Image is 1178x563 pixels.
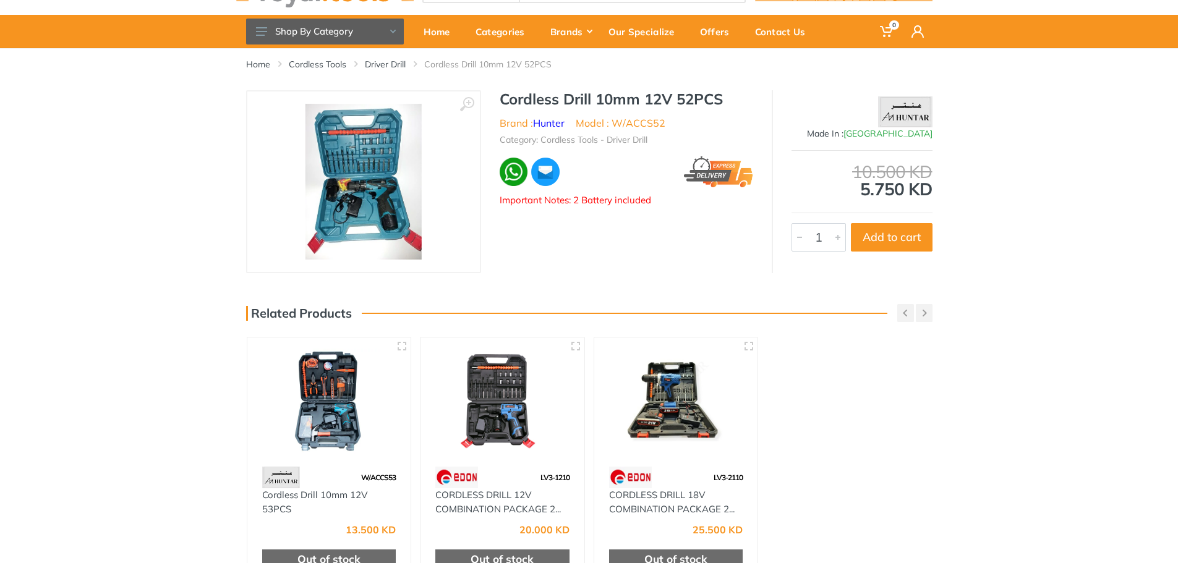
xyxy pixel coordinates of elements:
img: 101.webp [262,467,300,488]
img: Royal Tools - CORDLESS DRILL 18V COMBINATION PACKAGE 2.0AH [605,349,747,454]
a: Hunter [533,117,565,129]
a: Our Specialize [600,15,691,48]
a: 0 [871,15,903,48]
div: Made In : [792,127,933,140]
div: 5.750 KD [792,163,933,198]
li: Category: Cordless Tools - Driver Drill [500,133,647,146]
span: Important Notes: 2 Battery included [500,194,651,206]
li: Model : W/ACCS52 [576,116,665,130]
a: CORDLESS DRILL 18V COMBINATION PACKAGE 2... [609,489,735,515]
div: Offers [691,19,746,44]
img: Hunter [878,96,933,127]
div: Our Specialize [600,19,691,44]
button: Add to cart [851,223,933,252]
a: Driver Drill [365,58,406,70]
div: 25.500 KD [693,525,743,535]
a: Cordless Tools [289,58,346,70]
nav: breadcrumb [246,58,933,70]
div: 13.500 KD [346,525,396,535]
li: Cordless Drill 10mm 12V 52PCS [424,58,570,70]
div: Categories [467,19,542,44]
a: Categories [467,15,542,48]
img: 112.webp [435,467,478,488]
div: Home [415,19,467,44]
div: Brands [542,19,600,44]
a: Offers [691,15,746,48]
a: CORDLESS DRILL 12V COMBINATION PACKAGE 2... [435,489,561,515]
span: LV3-1210 [540,473,570,482]
a: Cordless Drill 10mm 12V 53PCS [262,489,367,515]
span: [GEOGRAPHIC_DATA] [843,128,933,139]
li: Brand : [500,116,565,130]
img: Royal Tools - CORDLESS DRILL 12V COMBINATION PACKAGE 2.0AH [432,349,573,454]
button: Shop By Category [246,19,404,44]
h3: Related Products [246,306,352,321]
span: W/ACCS53 [361,473,396,482]
div: 20.000 KD [519,525,570,535]
span: LV3-2110 [714,473,743,482]
a: Home [415,15,467,48]
img: Royal Tools - Cordless Drill 10mm 12V 53PCS [258,349,400,454]
img: Royal Tools - Cordless Drill 10mm 12V 52PCS [305,104,422,260]
img: 112.webp [609,467,652,488]
img: wa.webp [500,158,528,186]
span: 0 [889,20,899,30]
a: Contact Us [746,15,822,48]
a: Home [246,58,270,70]
img: express.png [684,156,753,187]
div: 10.500 KD [792,163,933,180]
h1: Cordless Drill 10mm 12V 52PCS [500,90,753,108]
div: Contact Us [746,19,822,44]
img: ma.webp [530,156,561,187]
